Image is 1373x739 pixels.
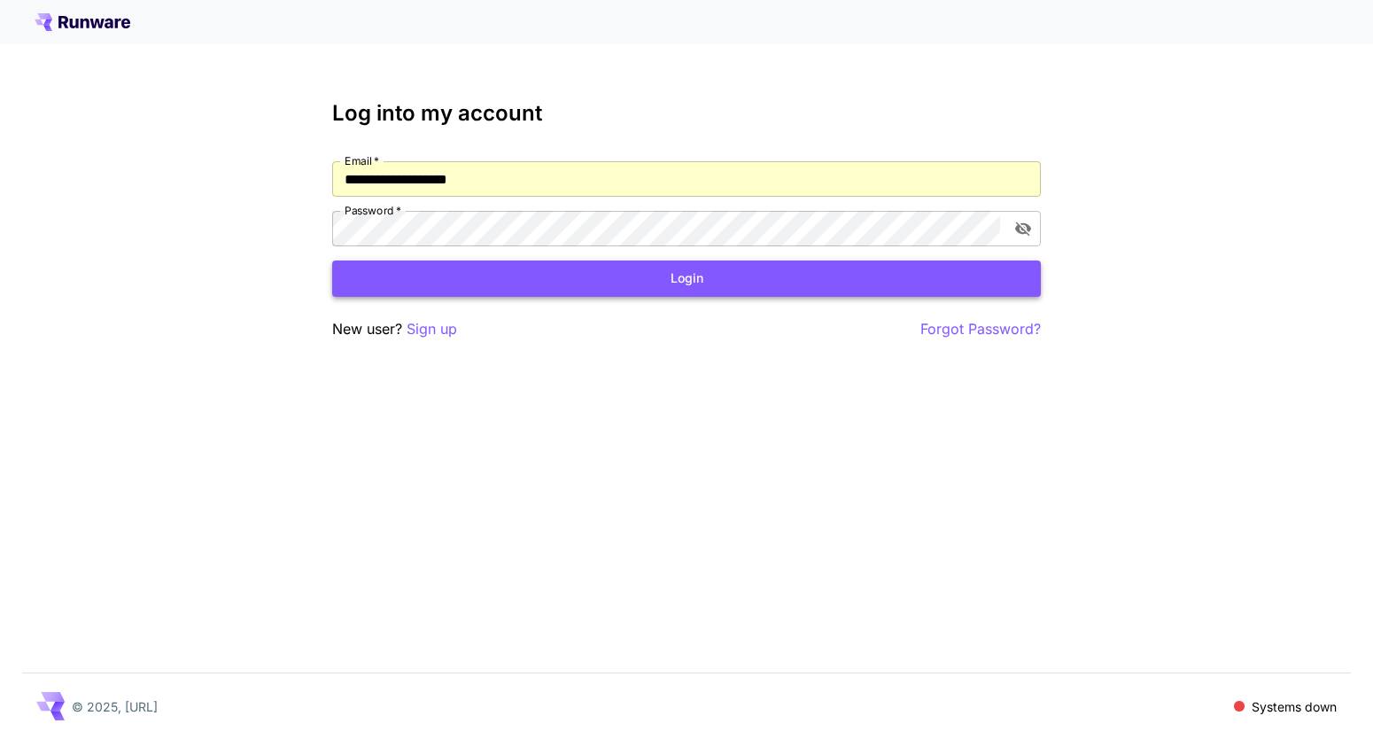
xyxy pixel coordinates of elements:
p: © 2025, [URL] [72,697,158,716]
p: New user? [332,318,457,340]
button: toggle password visibility [1007,213,1039,245]
h3: Log into my account [332,101,1041,126]
label: Password [345,203,401,218]
button: Forgot Password? [920,318,1041,340]
button: Sign up [407,318,457,340]
label: Email [345,153,379,168]
button: Login [332,261,1041,297]
p: Systems down [1252,697,1337,716]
